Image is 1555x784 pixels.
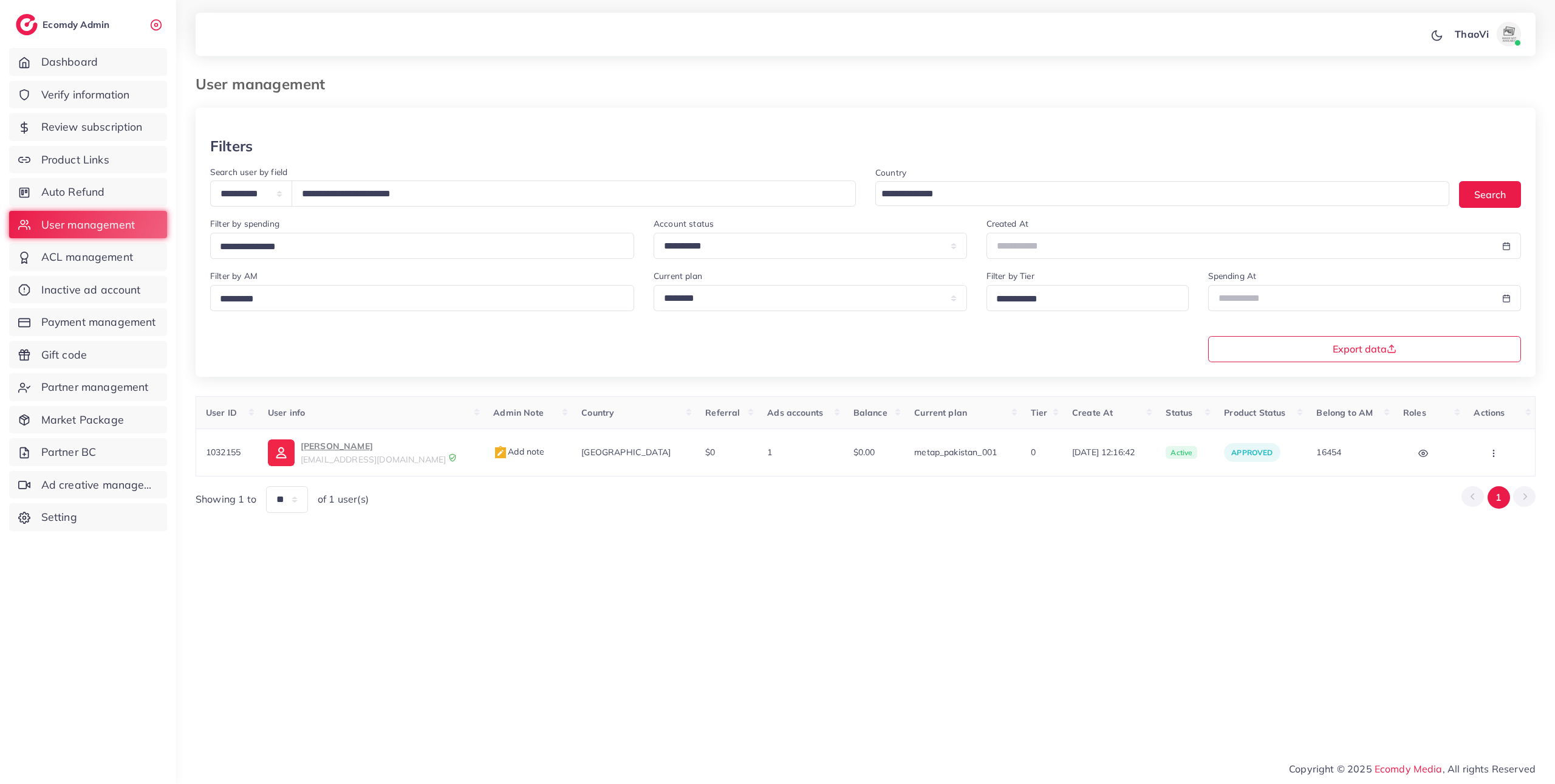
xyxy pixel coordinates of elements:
h3: User management [196,75,335,93]
div: Search for option [210,233,634,259]
img: avatar [1497,22,1521,46]
span: User info [268,407,305,418]
a: logoEcomdy Admin [16,14,112,35]
a: User management [9,211,167,239]
a: Payment management [9,308,167,336]
div: Search for option [875,181,1449,206]
span: Add note [493,446,544,457]
span: Actions [1474,407,1505,418]
p: ThaoVi [1455,27,1489,41]
span: approved [1231,448,1273,457]
span: Payment management [41,314,156,330]
ul: Pagination [1461,486,1536,509]
div: Search for option [986,285,1189,311]
span: Gift code [41,347,87,363]
span: Product Status [1224,407,1285,418]
a: Market Package [9,406,167,434]
span: 0 [1031,447,1036,458]
a: Verify information [9,81,167,109]
span: Partner management [41,379,149,395]
span: Roles [1403,407,1426,418]
span: Balance [853,407,887,418]
input: Search for option [992,290,1173,309]
span: 1032155 [206,447,241,458]
span: Inactive ad account [41,282,141,298]
button: Go to page 1 [1488,486,1510,509]
a: Dashboard [9,48,167,76]
span: Create At [1072,407,1113,418]
img: logo [16,14,38,35]
span: Export data [1333,344,1396,354]
span: Review subscription [41,119,143,135]
span: Setting [41,509,77,525]
input: Search for option [877,185,1434,204]
label: Filter by AM [210,270,258,282]
span: Admin Note [493,407,544,418]
span: Dashboard [41,54,98,70]
img: ic-user-info.36bf1079.svg [268,439,295,466]
label: Country [875,167,906,179]
span: [EMAIL_ADDRESS][DOMAIN_NAME] [301,454,446,465]
span: Belong to AM [1316,407,1373,418]
a: ACL management [9,243,167,271]
button: Search [1459,181,1521,207]
input: Search for option [216,290,618,309]
span: Verify information [41,87,130,103]
label: Search user by field [210,166,287,178]
span: Partner BC [41,444,97,460]
span: [GEOGRAPHIC_DATA] [581,447,671,458]
span: Current plan [914,407,967,418]
span: ACL management [41,249,133,265]
span: Status [1166,407,1192,418]
span: Referral [705,407,740,418]
span: of 1 user(s) [318,492,369,506]
label: Account status [654,218,714,230]
a: Partner management [9,373,167,401]
label: Created At [986,218,1029,230]
img: admin_note.cdd0b510.svg [493,445,508,460]
h2: Ecomdy Admin [43,19,112,30]
h3: Filters [210,137,253,155]
span: [DATE] 12:16:42 [1072,446,1147,458]
a: Inactive ad account [9,276,167,304]
input: Search for option [216,238,618,256]
span: 16454 [1316,447,1341,458]
span: Ads accounts [767,407,823,418]
a: Ecomdy Media [1375,763,1443,775]
button: Export data [1208,336,1522,362]
span: Ad creative management [41,477,158,493]
span: active [1166,446,1197,459]
span: Auto Refund [41,184,105,200]
a: Setting [9,503,167,531]
a: Auto Refund [9,178,167,206]
label: Spending At [1208,270,1257,282]
a: Ad creative management [9,471,167,499]
span: , All rights Reserved [1443,762,1536,776]
a: [PERSON_NAME][EMAIL_ADDRESS][DOMAIN_NAME] [268,439,474,466]
span: User management [41,217,135,233]
a: Review subscription [9,113,167,141]
div: Search for option [210,285,634,311]
span: $0 [705,447,715,458]
a: Product Links [9,146,167,174]
img: 9CAL8B2pu8EFxCJHYAAAAldEVYdGRhdGU6Y3JlYXRlADIwMjItMTItMDlUMDQ6NTg6MzkrMDA6MDBXSlgLAAAAJXRFWHRkYXR... [448,453,457,462]
span: Copyright © 2025 [1289,762,1536,776]
span: User ID [206,407,237,418]
span: metap_pakistan_001 [914,447,997,458]
label: Filter by spending [210,218,279,230]
span: Country [581,407,614,418]
span: Tier [1031,407,1048,418]
a: ThaoViavatar [1448,22,1526,46]
p: [PERSON_NAME] [301,439,446,453]
span: 1 [767,447,772,458]
span: Product Links [41,152,109,168]
a: Gift code [9,341,167,369]
label: Current plan [654,270,702,282]
span: Showing 1 to [196,492,256,506]
span: $0.00 [853,447,875,458]
label: Filter by Tier [986,270,1034,282]
span: Market Package [41,412,124,428]
a: Partner BC [9,438,167,466]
